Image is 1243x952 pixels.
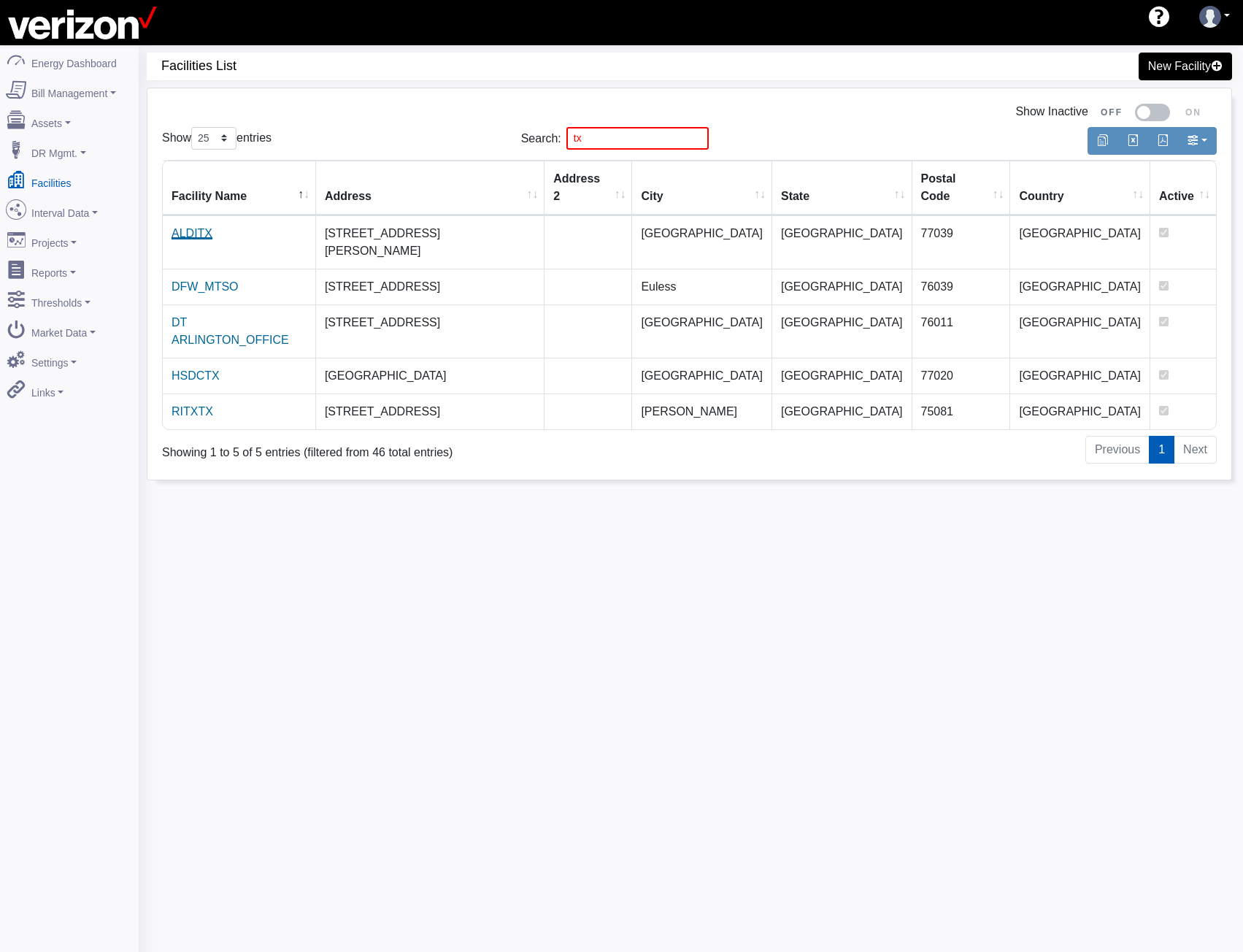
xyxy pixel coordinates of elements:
[1147,127,1178,155] button: Generate PDF
[316,269,544,304] td: [STREET_ADDRESS]
[316,394,544,429] td: [STREET_ADDRESS]
[162,103,1217,121] div: Show Inactive
[1199,6,1221,28] img: user-3.svg
[1010,161,1150,215] th: Country : activate to sort column ascending
[191,127,236,150] select: Showentries
[632,358,772,394] td: [GEOGRAPHIC_DATA]
[521,127,709,150] label: Search:
[566,127,709,150] input: Search:
[172,405,213,418] a: RITXTX
[632,269,772,304] td: Euless
[316,215,544,269] td: [STREET_ADDRESS][PERSON_NAME]
[1150,161,1216,215] th: Active : activate to sort column ascending
[772,394,912,429] td: [GEOGRAPHIC_DATA]
[632,215,772,269] td: [GEOGRAPHIC_DATA]
[1010,304,1150,358] td: [GEOGRAPHIC_DATA]
[912,304,1011,358] td: 76011
[912,161,1011,215] th: Postal Code : activate to sort column ascending
[161,53,697,80] span: Facilities List
[912,269,1011,304] td: 76039
[1010,269,1150,304] td: [GEOGRAPHIC_DATA]
[772,161,912,215] th: State : activate to sort column ascending
[316,161,544,215] th: Address : activate to sort column ascending
[1177,127,1217,155] button: Show/Hide Columns
[172,227,212,239] a: ALDITX
[912,215,1011,269] td: 77039
[172,316,289,346] a: DT ARLINGTON_OFFICE
[1149,436,1174,464] a: 1
[1010,358,1150,394] td: [GEOGRAPHIC_DATA]
[1010,215,1150,269] td: [GEOGRAPHIC_DATA]
[162,127,272,150] label: Show entries
[172,280,239,293] a: DFW_MTSO
[1139,53,1232,80] a: New Facility
[772,269,912,304] td: [GEOGRAPHIC_DATA]
[172,369,220,382] a: HSDCTX
[772,304,912,358] td: [GEOGRAPHIC_DATA]
[316,358,544,394] td: [GEOGRAPHIC_DATA]
[912,358,1011,394] td: 77020
[163,161,316,215] th: Facility Name : activate to sort column descending
[632,304,772,358] td: [GEOGRAPHIC_DATA]
[772,358,912,394] td: [GEOGRAPHIC_DATA]
[544,161,632,215] th: Address 2 : activate to sort column ascending
[162,434,589,462] div: Showing 1 to 5 of 5 entries (filtered from 46 total entries)
[1010,394,1150,429] td: [GEOGRAPHIC_DATA]
[632,161,772,215] th: City : activate to sort column ascending
[772,215,912,269] td: [GEOGRAPHIC_DATA]
[1117,127,1148,155] button: Export to Excel
[1088,127,1118,155] button: Copy to clipboard
[316,304,544,358] td: [STREET_ADDRESS]
[912,394,1011,429] td: 75081
[632,394,772,429] td: [PERSON_NAME]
